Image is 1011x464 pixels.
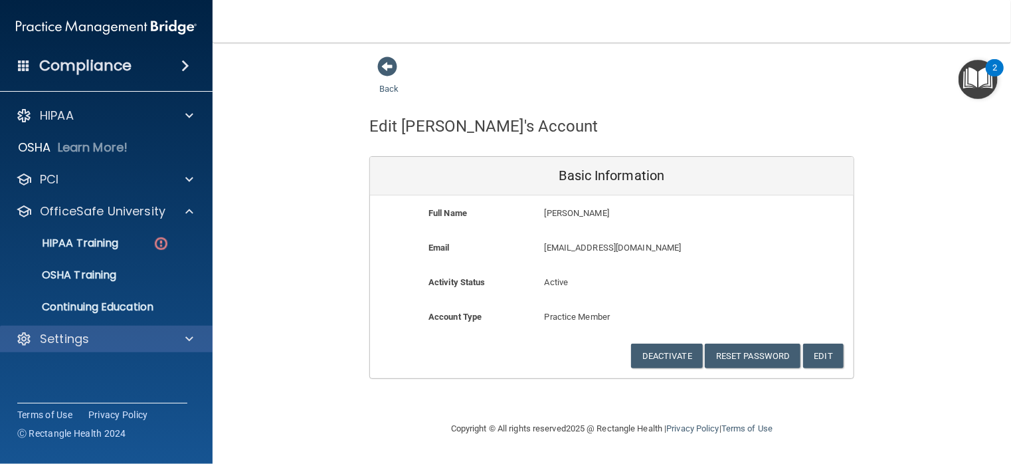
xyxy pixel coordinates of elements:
[705,344,800,368] button: Reset Password
[17,408,72,421] a: Terms of Use
[16,172,193,187] a: PCI
[88,408,148,421] a: Privacy Policy
[369,407,854,450] div: Copyright © All rights reserved 2025 @ Rectangle Health | |
[40,172,58,187] p: PCI
[945,372,995,423] iframe: Drift Widget Chat Controller
[545,309,680,325] p: Practice Member
[40,108,74,124] p: HIPAA
[58,140,128,156] p: Learn More!
[428,243,450,253] b: Email
[39,57,132,75] h4: Compliance
[959,60,998,99] button: Open Resource Center, 2 new notifications
[666,423,719,433] a: Privacy Policy
[9,300,190,314] p: Continuing Education
[16,14,197,41] img: PMB logo
[369,118,598,135] h4: Edit [PERSON_NAME]'s Account
[40,203,165,219] p: OfficeSafe University
[9,237,118,250] p: HIPAA Training
[545,275,680,290] p: Active
[17,427,126,440] span: Ⓒ Rectangle Health 2024
[379,68,399,94] a: Back
[545,240,757,256] p: [EMAIL_ADDRESS][DOMAIN_NAME]
[428,277,486,287] b: Activity Status
[18,140,51,156] p: OSHA
[16,108,193,124] a: HIPAA
[992,68,997,85] div: 2
[721,423,773,433] a: Terms of Use
[428,312,482,322] b: Account Type
[153,235,169,252] img: danger-circle.6113f641.png
[370,157,854,195] div: Basic Information
[16,331,193,347] a: Settings
[803,344,844,368] button: Edit
[9,269,116,282] p: OSHA Training
[545,205,757,221] p: [PERSON_NAME]
[631,344,703,368] button: Deactivate
[40,331,89,347] p: Settings
[16,203,193,219] a: OfficeSafe University
[428,208,467,218] b: Full Name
